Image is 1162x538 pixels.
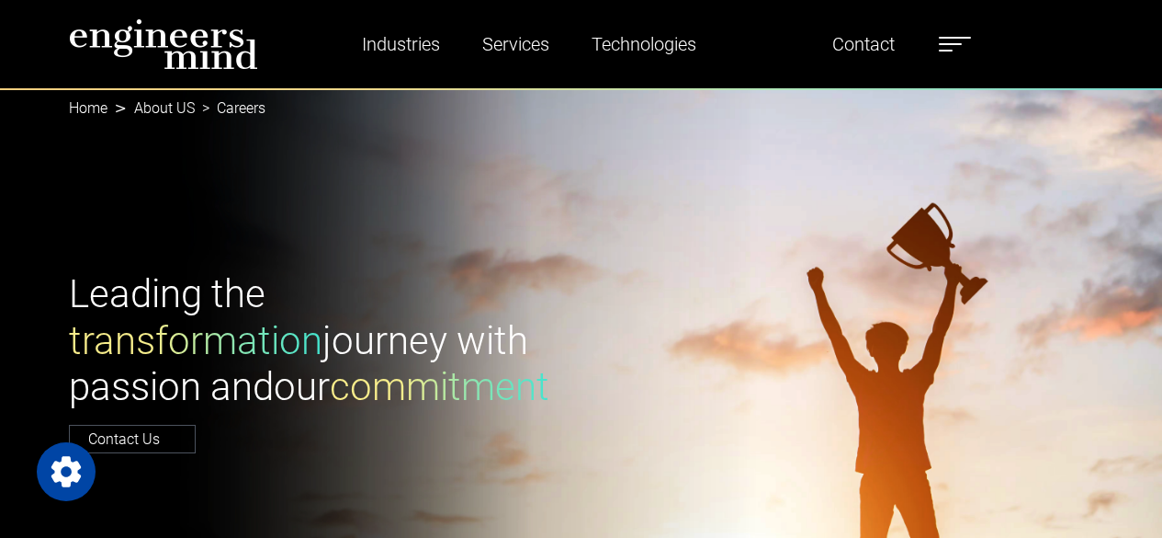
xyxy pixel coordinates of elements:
[825,23,902,65] a: Contact
[69,318,322,363] span: transformation
[355,23,447,65] a: Industries
[69,425,196,453] a: Contact Us
[69,88,1094,129] nav: breadcrumb
[584,23,704,65] a: Technologies
[475,23,557,65] a: Services
[69,99,107,117] a: Home
[134,99,195,117] a: About US
[195,97,265,120] li: Careers
[69,271,570,410] h1: Leading the journey with passion and our
[69,18,258,70] img: logo
[330,364,549,409] span: commitment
